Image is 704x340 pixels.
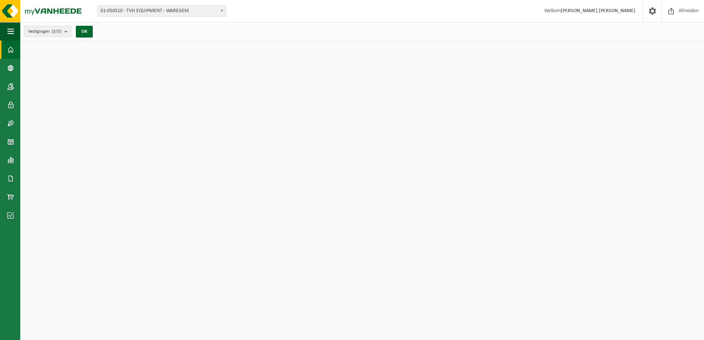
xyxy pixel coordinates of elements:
span: 01-050510 - TVH EQUIPMENT - WAREGEM [97,6,226,17]
count: (3/3) [52,29,61,34]
span: 01-050510 - TVH EQUIPMENT - WAREGEM [98,6,226,16]
button: OK [76,26,93,38]
button: Vestigingen(3/3) [24,26,71,37]
strong: [PERSON_NAME] [PERSON_NAME] [561,8,636,14]
span: Vestigingen [28,26,61,37]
